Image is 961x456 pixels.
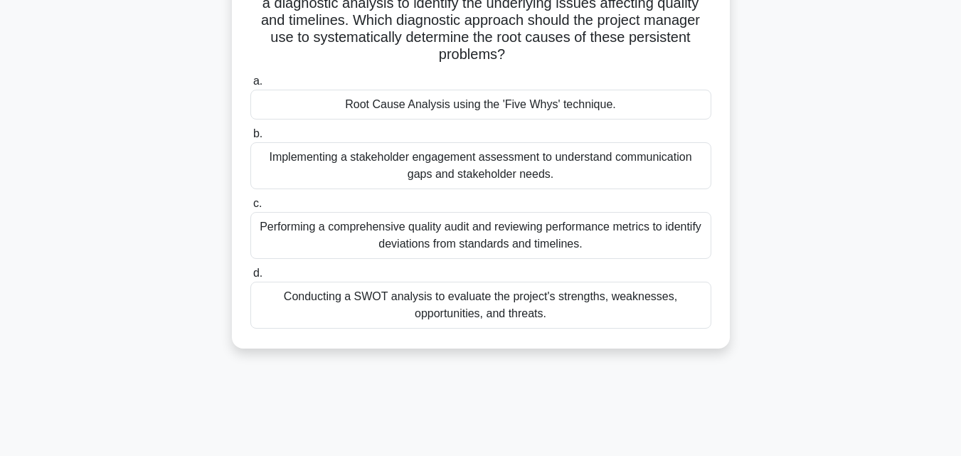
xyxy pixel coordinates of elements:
span: b. [253,127,262,139]
div: Implementing a stakeholder engagement assessment to understand communication gaps and stakeholder... [250,142,711,189]
div: Conducting a SWOT analysis to evaluate the project's strengths, weaknesses, opportunities, and th... [250,282,711,329]
div: Performing a comprehensive quality audit and reviewing performance metrics to identify deviations... [250,212,711,259]
div: Root Cause Analysis using the 'Five Whys' technique. [250,90,711,120]
span: c. [253,197,262,209]
span: a. [253,75,262,87]
span: d. [253,267,262,279]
